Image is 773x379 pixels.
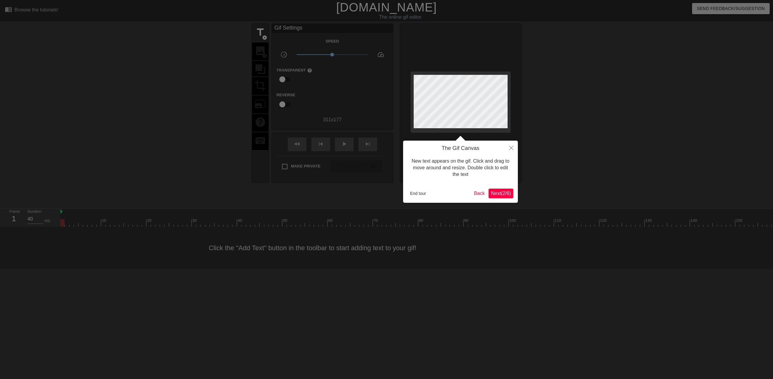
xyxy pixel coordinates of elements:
button: Next [489,189,513,198]
button: End tour [408,189,428,198]
div: New text appears on the gif. Click and drag to move around and resize. Double click to edit the text [408,152,513,184]
span: Next ( 2 / 6 ) [491,191,511,196]
h4: The Gif Canvas [408,145,513,152]
button: Close [505,141,518,154]
button: Back [472,189,487,198]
